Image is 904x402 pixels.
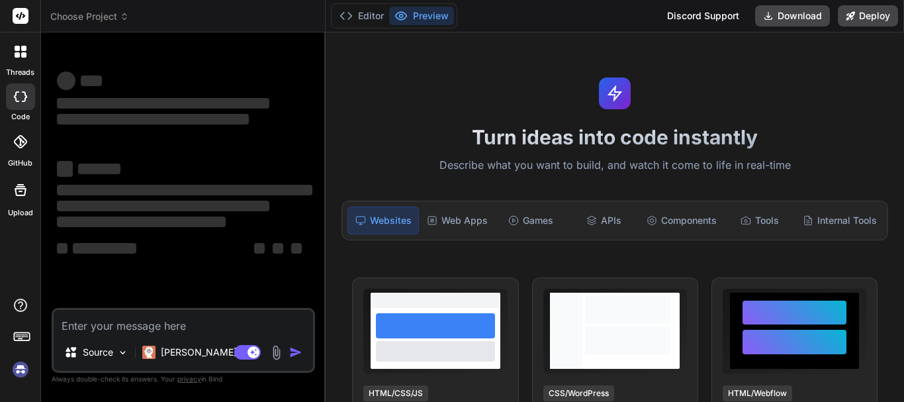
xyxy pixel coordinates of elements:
[269,345,284,360] img: attachment
[755,5,830,26] button: Download
[723,385,792,401] div: HTML/Webflow
[57,201,269,211] span: ‌
[422,207,493,234] div: Web Apps
[11,111,30,123] label: code
[8,158,32,169] label: GitHub
[496,207,566,234] div: Games
[73,243,136,254] span: ‌
[52,373,315,385] p: Always double-check its answers. Your in Bind
[57,243,68,254] span: ‌
[273,243,283,254] span: ‌
[334,125,896,149] h1: Turn ideas into code instantly
[334,7,389,25] button: Editor
[291,243,302,254] span: ‌
[725,207,795,234] div: Tools
[50,10,129,23] span: Choose Project
[641,207,722,234] div: Components
[254,243,265,254] span: ‌
[57,72,75,90] span: ‌
[8,207,33,219] label: Upload
[334,157,896,174] p: Describe what you want to build, and watch it come to life in real-time
[57,98,269,109] span: ‌
[543,385,614,401] div: CSS/WordPress
[78,164,120,174] span: ‌
[177,375,201,383] span: privacy
[659,5,747,26] div: Discord Support
[797,207,882,234] div: Internal Tools
[838,5,898,26] button: Deploy
[6,67,34,78] label: threads
[389,7,454,25] button: Preview
[57,185,312,195] span: ‌
[161,346,259,359] p: [PERSON_NAME] 4 S..
[117,347,128,358] img: Pick Models
[568,207,639,234] div: APIs
[363,385,428,401] div: HTML/CSS/JS
[57,161,73,177] span: ‌
[9,358,32,381] img: signin
[57,114,249,125] span: ‌
[81,75,102,86] span: ‌
[289,346,302,359] img: icon
[142,346,156,359] img: Claude 4 Sonnet
[347,207,419,234] div: Websites
[57,217,226,227] span: ‌
[83,346,113,359] p: Source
